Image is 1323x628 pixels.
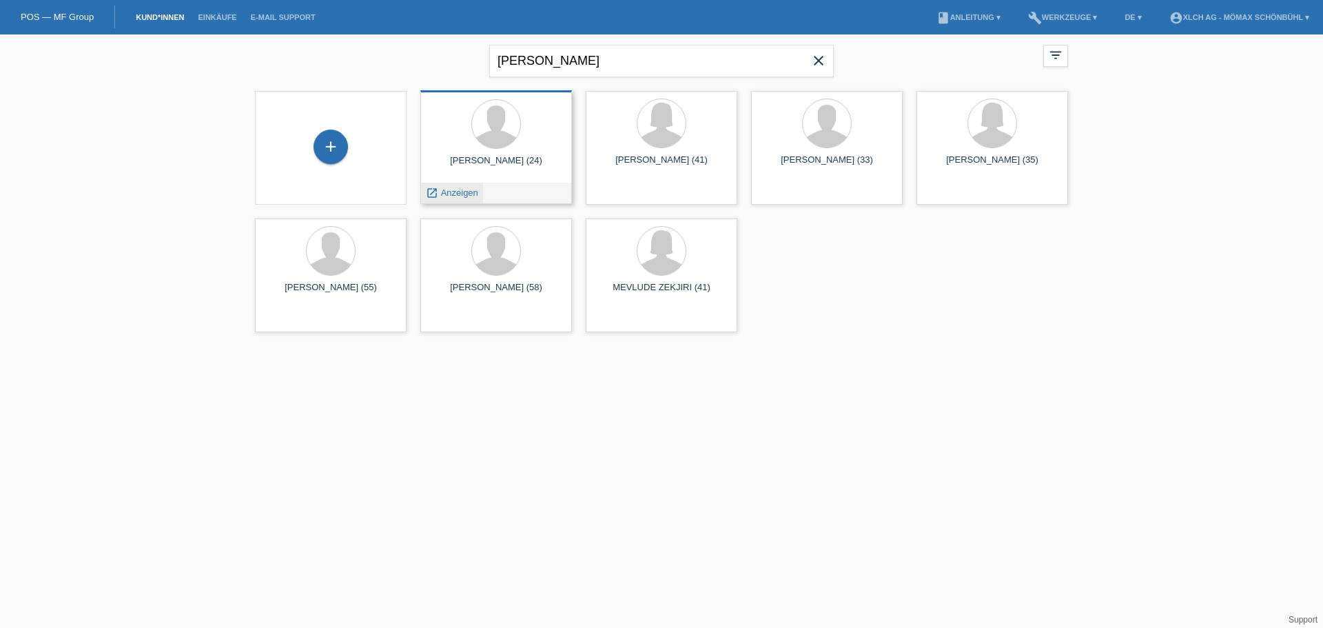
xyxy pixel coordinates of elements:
[1169,11,1183,25] i: account_circle
[1162,13,1316,21] a: account_circleXLCH AG - Mömax Schönbühl ▾
[21,12,94,22] a: POS — MF Group
[314,135,347,159] div: Kund*in hinzufügen
[1048,48,1063,63] i: filter_list
[762,154,892,176] div: [PERSON_NAME] (33)
[1289,615,1317,625] a: Support
[597,282,726,304] div: MEVLUDE ZEKJIRI (41)
[441,188,478,198] span: Anzeigen
[930,13,1007,21] a: bookAnleitung ▾
[489,45,834,77] input: Suche...
[936,11,950,25] i: book
[1118,13,1148,21] a: DE ▾
[431,155,561,177] div: [PERSON_NAME] (24)
[810,52,827,69] i: close
[927,154,1057,176] div: [PERSON_NAME] (35)
[1021,13,1105,21] a: buildWerkzeuge ▾
[191,13,243,21] a: Einkäufe
[597,154,726,176] div: [PERSON_NAME] (41)
[426,187,438,199] i: launch
[426,188,478,198] a: launch Anzeigen
[244,13,322,21] a: E-Mail Support
[1028,11,1042,25] i: build
[431,282,561,304] div: [PERSON_NAME] (58)
[129,13,191,21] a: Kund*innen
[266,282,396,304] div: [PERSON_NAME] (55)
